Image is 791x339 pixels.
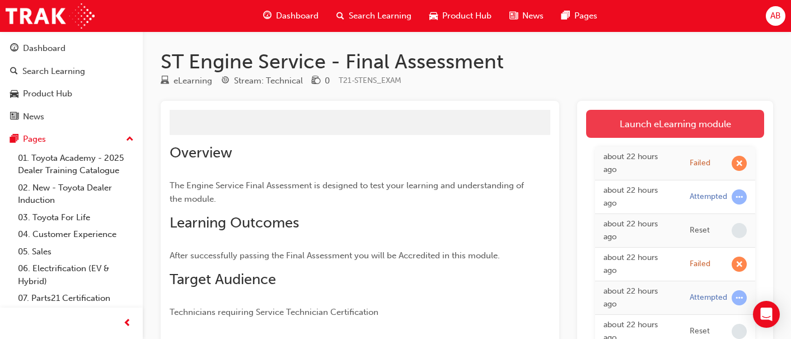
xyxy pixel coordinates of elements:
[732,156,747,171] span: learningRecordVerb_FAIL-icon
[732,189,747,205] span: learningRecordVerb_ATTEMPT-icon
[170,180,526,204] span: The Engine Service Final Assessment is designed to test your learning and understanding of the mo...
[263,9,272,23] span: guage-icon
[170,250,500,261] span: After successfully passing the Final Assessment you will be Accredited in this module.
[442,10,492,22] span: Product Hub
[23,110,44,123] div: News
[4,129,138,150] button: Pages
[161,76,169,86] span: learningResourceType_ELEARNING-icon
[336,9,344,23] span: search-icon
[732,257,747,272] span: learningRecordVerb_FAIL-icon
[23,133,46,146] div: Pages
[13,290,138,307] a: 07. Parts21 Certification
[4,36,138,129] button: DashboardSearch LearningProduct HubNews
[603,285,673,310] div: Sat Aug 23 2025 14:24:58 GMT+0930 (Australian Central Standard Time)
[10,44,18,54] span: guage-icon
[690,259,710,270] div: Failed
[690,292,727,303] div: Attempted
[10,112,18,122] span: news-icon
[732,223,747,238] span: learningRecordVerb_NONE-icon
[13,150,138,179] a: 01. Toyota Academy - 2025 Dealer Training Catalogue
[586,110,764,138] a: Launch eLearning module
[603,252,673,277] div: Sat Aug 23 2025 14:29:04 GMT+0930 (Australian Central Standard Time)
[732,290,747,305] span: learningRecordVerb_ATTEMPT-icon
[10,89,18,99] span: car-icon
[170,214,299,231] span: Learning Outcomes
[690,326,710,337] div: Reset
[234,75,303,87] div: Stream: Technical
[170,144,232,161] span: Overview
[170,307,378,317] span: Technicians requiring Service Technician Certification
[327,4,420,27] a: search-iconSearch Learning
[161,74,212,88] div: Type
[420,4,500,27] a: car-iconProduct Hub
[10,134,18,145] span: pages-icon
[170,271,276,288] span: Target Audience
[603,151,673,176] div: Sat Aug 23 2025 14:45:32 GMT+0930 (Australian Central Standard Time)
[13,260,138,290] a: 06. Electrification (EV & Hybrid)
[123,317,132,331] span: prev-icon
[690,225,710,236] div: Reset
[574,10,597,22] span: Pages
[221,76,230,86] span: target-icon
[4,106,138,127] a: News
[561,9,570,23] span: pages-icon
[690,192,727,202] div: Attempted
[174,75,212,87] div: eLearning
[276,10,319,22] span: Dashboard
[13,243,138,261] a: 05. Sales
[254,4,327,27] a: guage-iconDashboard
[126,132,134,147] span: up-icon
[522,10,544,22] span: News
[429,9,438,23] span: car-icon
[770,10,781,22] span: AB
[10,67,18,77] span: search-icon
[766,6,785,26] button: AB
[161,49,773,74] h1: ST Engine Service - Final Assessment
[509,9,518,23] span: news-icon
[13,209,138,226] a: 03. Toyota For Life
[603,184,673,210] div: Sat Aug 23 2025 14:37:37 GMT+0930 (Australian Central Standard Time)
[23,42,65,55] div: Dashboard
[4,61,138,82] a: Search Learning
[553,4,606,27] a: pages-iconPages
[339,76,401,85] span: Learning resource code
[13,179,138,209] a: 02. New - Toyota Dealer Induction
[312,76,320,86] span: money-icon
[13,226,138,243] a: 04. Customer Experience
[500,4,553,27] a: news-iconNews
[4,83,138,104] a: Product Hub
[221,74,303,88] div: Stream
[732,324,747,339] span: learningRecordVerb_NONE-icon
[312,74,330,88] div: Price
[753,301,780,328] div: Open Intercom Messenger
[349,10,411,22] span: Search Learning
[4,38,138,59] a: Dashboard
[22,65,85,78] div: Search Learning
[13,307,138,324] a: 08. Service Training
[603,218,673,243] div: Sat Aug 23 2025 14:37:35 GMT+0930 (Australian Central Standard Time)
[325,75,330,87] div: 0
[6,3,95,29] img: Trak
[23,87,72,100] div: Product Hub
[690,158,710,169] div: Failed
